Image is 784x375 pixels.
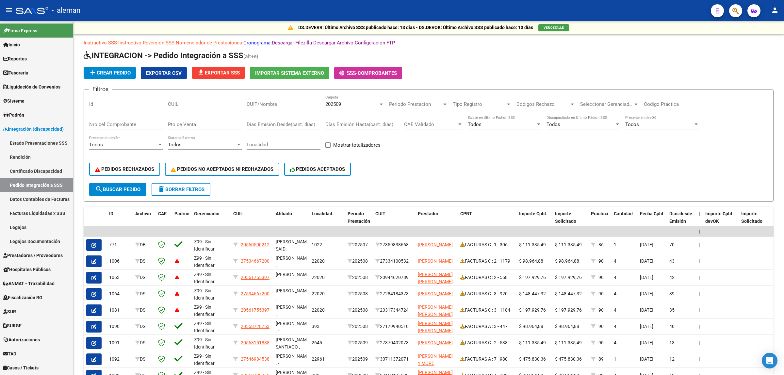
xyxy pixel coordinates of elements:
[375,306,413,314] div: 23317344724
[89,142,103,148] span: Todos
[547,122,560,127] span: Todos
[133,207,155,236] datatable-header-cell: Archivo
[598,275,604,280] span: 90
[637,207,667,236] datatable-header-cell: Fecha Cpbt
[625,122,639,127] span: Todos
[191,207,231,236] datatable-header-cell: Gerenciador
[241,258,269,264] span: 27534667200
[95,185,103,193] mat-icon: search
[276,304,311,317] span: [PERSON_NAME] ,
[174,211,189,216] span: Padrón
[614,291,616,296] span: 4
[109,290,130,298] div: 1064
[669,307,675,313] span: 35
[669,242,675,247] span: 70
[312,211,332,216] span: Localidad
[176,40,242,46] a: Nomenclador de Prestaciones
[460,241,514,249] div: FACTURAS C : 1 - 306
[375,323,413,330] div: 27179940510
[171,166,273,172] span: PEDIDOS NO ACEPTADOS NI RECHAZADOS
[250,67,329,79] button: Importar Sistema Externo
[373,207,415,236] datatable-header-cell: CUIT
[640,356,653,362] span: [DATE]
[669,211,692,224] span: Días desde Emisión
[699,258,700,264] span: |
[640,307,653,313] span: [DATE]
[3,69,28,76] span: Tesorería
[358,70,397,76] span: Comprobantes
[614,258,616,264] span: 4
[699,291,700,296] span: |
[375,241,413,249] div: 27359838668
[309,207,345,236] datatable-header-cell: Localidad
[3,322,22,329] span: SURGE
[516,101,569,107] span: Codigos Rechazo
[598,258,604,264] span: 90
[231,207,273,236] datatable-header-cell: CUIL
[588,207,611,236] datatable-header-cell: Practica
[312,307,325,313] span: 22020
[519,340,546,345] span: $ 111.335,49
[158,211,167,216] span: CAE
[348,355,370,363] div: 202509
[155,207,172,236] datatable-header-cell: CAE
[348,211,370,224] span: Período Prestación
[460,211,472,216] span: CPBT
[192,67,245,79] button: Exportar SSS
[460,257,514,265] div: FACTURAS C : 2 - 1179
[640,242,653,247] span: [DATE]
[669,356,675,362] span: 12
[157,187,204,192] span: Borrar Filtros
[135,355,153,363] div: DS
[312,258,325,264] span: 22020
[458,207,516,236] datatable-header-cell: CPBT
[243,40,270,46] a: Cronograma
[598,242,604,247] span: 86
[611,207,637,236] datatable-header-cell: Cantidad
[89,183,146,196] button: Buscar Pedido
[418,304,453,317] span: [PERSON_NAME] [PERSON_NAME]
[555,307,582,313] span: $ 197.929,76
[109,306,130,314] div: 1081
[375,211,385,216] span: CUIT
[194,272,215,285] span: Z99 - Sin Identificar
[276,321,311,334] span: [PERSON_NAME] , -
[555,242,582,247] span: $ 111.335,49
[118,40,174,46] a: Instructivo Reversión SSS
[614,307,616,313] span: 4
[3,41,20,48] span: Inicio
[699,211,700,216] span: |
[640,211,663,216] span: Fecha Cpbt
[241,307,269,313] span: 20561755397
[404,122,457,127] span: CAE Validado
[519,242,546,247] span: $ 111.335,49
[194,255,215,268] span: Z99 - Sin Identificar
[418,353,453,374] span: [PERSON_NAME] Y MORE [PERSON_NAME]
[243,53,258,59] span: (alt+e)
[460,339,514,347] div: FACTURAS C : 2 - 538
[516,207,552,236] datatable-header-cell: Importe Cpbt.
[135,323,153,330] div: DS
[614,275,616,280] span: 4
[95,187,140,192] span: Buscar Pedido
[84,39,774,46] p: - - - - -
[109,241,130,249] div: 771
[614,340,616,345] span: 4
[614,356,616,362] span: 1
[699,229,700,234] span: |
[3,252,63,259] span: Prestadores / Proveedores
[598,291,604,296] span: 90
[640,258,653,264] span: [DATE]
[241,340,269,345] span: 20568151888
[333,141,381,149] span: Mostrar totalizadores
[667,207,696,236] datatable-header-cell: Días desde Emisión
[348,306,370,314] div: 202508
[135,241,153,249] div: DB
[3,308,16,315] span: SUR
[95,166,154,172] span: PEDIDOS RECHAZADOS
[194,337,215,350] span: Z99 - Sin Identificar
[89,163,160,176] button: PEDIDOS RECHAZADOS
[194,353,215,366] span: Z99 - Sin Identificar
[741,211,762,231] span: Importe Solicitado devOK
[519,307,546,313] span: $ 197.929,76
